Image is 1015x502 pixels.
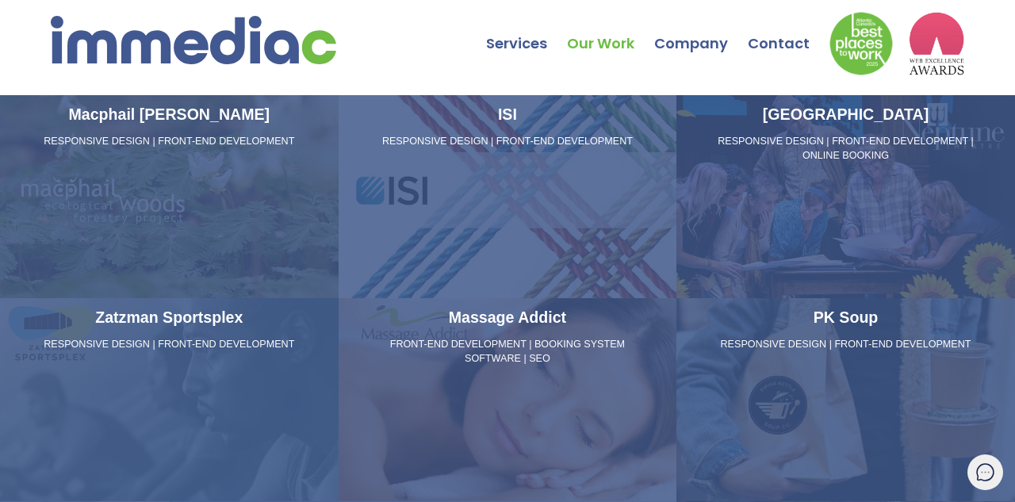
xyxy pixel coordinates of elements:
[345,338,671,366] p: FRONT-END DEVELOPMENT | BOOKING SYSTEM SOFTWARE | SEO
[676,95,1015,298] a: [GEOGRAPHIC_DATA] RESPONSIVE DESIGN | FRONT-END DEVELOPMENT | ONLINE BOOKING
[339,95,677,298] a: ISI RESPONSIVE DESIGN | FRONT-END DEVELOPMENT
[345,135,671,149] p: RESPONSIVE DESIGN | FRONT-END DEVELOPMENT
[6,338,332,352] p: RESPONSIVE DESIGN | FRONT-END DEVELOPMENT
[683,305,1009,330] h3: PK Soup
[6,135,332,149] p: RESPONSIVE DESIGN | FRONT-END DEVELOPMENT
[339,298,677,501] a: Massage Addict FRONT-END DEVELOPMENT | BOOKING SYSTEM SOFTWARE | SEO
[567,4,654,59] a: Our Work
[676,298,1015,501] a: PK Soup RESPONSIVE DESIGN | FRONT-END DEVELOPMENT
[6,305,332,330] h3: Zatzman Sportsplex
[829,12,893,75] img: Down
[345,305,671,330] h3: Massage Addict
[6,102,332,127] h3: Macphail [PERSON_NAME]
[654,4,748,59] a: Company
[909,12,964,75] img: logo2_wea_nobg.webp
[683,135,1009,163] p: RESPONSIVE DESIGN | FRONT-END DEVELOPMENT | ONLINE BOOKING
[345,102,671,127] h3: ISI
[683,102,1009,127] h3: [GEOGRAPHIC_DATA]
[486,4,567,59] a: Services
[748,4,829,59] a: Contact
[51,16,336,64] img: immediac
[683,338,1009,352] p: RESPONSIVE DESIGN | FRONT-END DEVELOPMENT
